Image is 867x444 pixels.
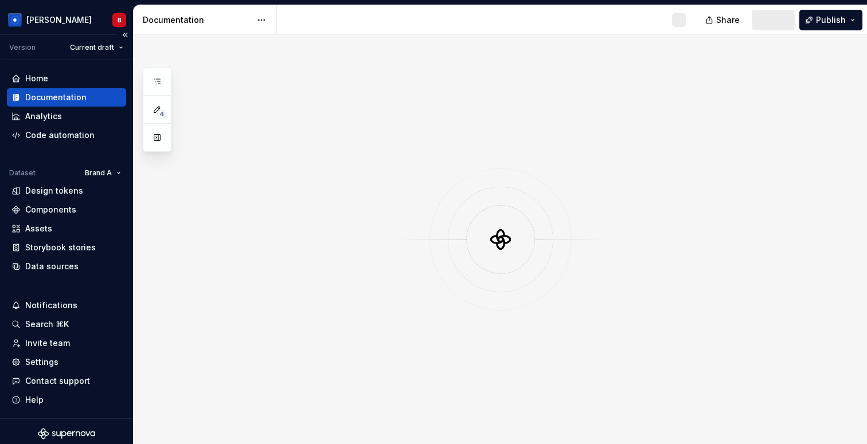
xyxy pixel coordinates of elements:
[816,14,846,26] span: Publish
[25,92,87,103] div: Documentation
[7,107,126,125] a: Analytics
[7,219,126,238] a: Assets
[8,13,22,27] img: 049812b6-2877-400d-9dc9-987621144c16.png
[700,10,747,30] button: Share
[7,257,126,276] a: Data sources
[85,168,112,178] span: Brand A
[25,337,70,349] div: Invite team
[25,204,76,215] div: Components
[7,296,126,315] button: Notifications
[7,353,126,371] a: Settings
[65,40,128,56] button: Current draft
[117,27,133,43] button: Collapse sidebar
[25,356,58,368] div: Settings
[799,10,862,30] button: Publish
[7,372,126,390] button: Contact support
[80,165,126,181] button: Brand A
[25,319,69,330] div: Search ⌘K
[7,201,126,219] a: Components
[716,14,740,26] span: Share
[157,109,166,119] span: 4
[25,73,48,84] div: Home
[9,43,36,52] div: Version
[7,334,126,352] a: Invite team
[7,315,126,333] button: Search ⌘K
[26,14,92,26] div: [PERSON_NAME]
[7,238,126,257] a: Storybook stories
[7,182,126,200] a: Design tokens
[38,428,95,439] svg: Supernova Logo
[25,300,77,311] div: Notifications
[7,126,126,144] a: Code automation
[25,261,79,272] div: Data sources
[25,242,96,253] div: Storybook stories
[7,391,126,409] button: Help
[143,14,251,26] div: Documentation
[25,394,44,406] div: Help
[25,223,52,234] div: Assets
[25,129,95,141] div: Code automation
[25,111,62,122] div: Analytics
[9,168,36,178] div: Dataset
[7,88,126,107] a: Documentation
[25,185,83,197] div: Design tokens
[118,15,122,25] div: B
[2,7,131,32] button: [PERSON_NAME]B
[70,43,114,52] span: Current draft
[7,69,126,88] a: Home
[25,375,90,387] div: Contact support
